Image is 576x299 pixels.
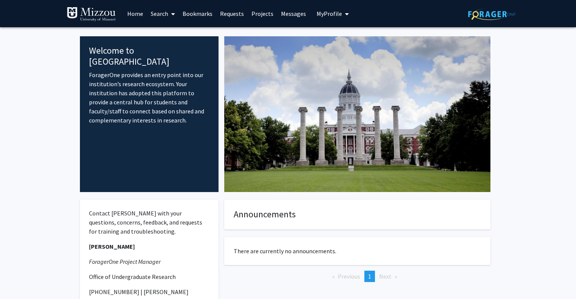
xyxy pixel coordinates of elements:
[6,265,32,293] iframe: Chat
[248,0,277,27] a: Projects
[277,0,310,27] a: Messages
[123,0,147,27] a: Home
[89,70,210,125] p: ForagerOne provides an entry point into our institution’s research ecosystem. Your institution ha...
[468,8,515,20] img: ForagerOne Logo
[368,273,371,280] span: 1
[67,7,116,22] img: University of Missouri Logo
[379,273,392,280] span: Next
[147,0,179,27] a: Search
[89,272,210,281] p: Office of Undergraduate Research
[89,243,135,250] strong: [PERSON_NAME]
[89,45,210,67] h4: Welcome to [GEOGRAPHIC_DATA]
[338,273,360,280] span: Previous
[317,10,342,17] span: My Profile
[216,0,248,27] a: Requests
[89,258,161,265] em: ForagerOne Project Manager
[89,209,210,236] p: Contact [PERSON_NAME] with your questions, concerns, feedback, and requests for training and trou...
[234,246,481,256] p: There are currently no announcements.
[179,0,216,27] a: Bookmarks
[234,209,481,220] h4: Announcements
[224,271,490,282] ul: Pagination
[224,36,490,192] img: Cover Image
